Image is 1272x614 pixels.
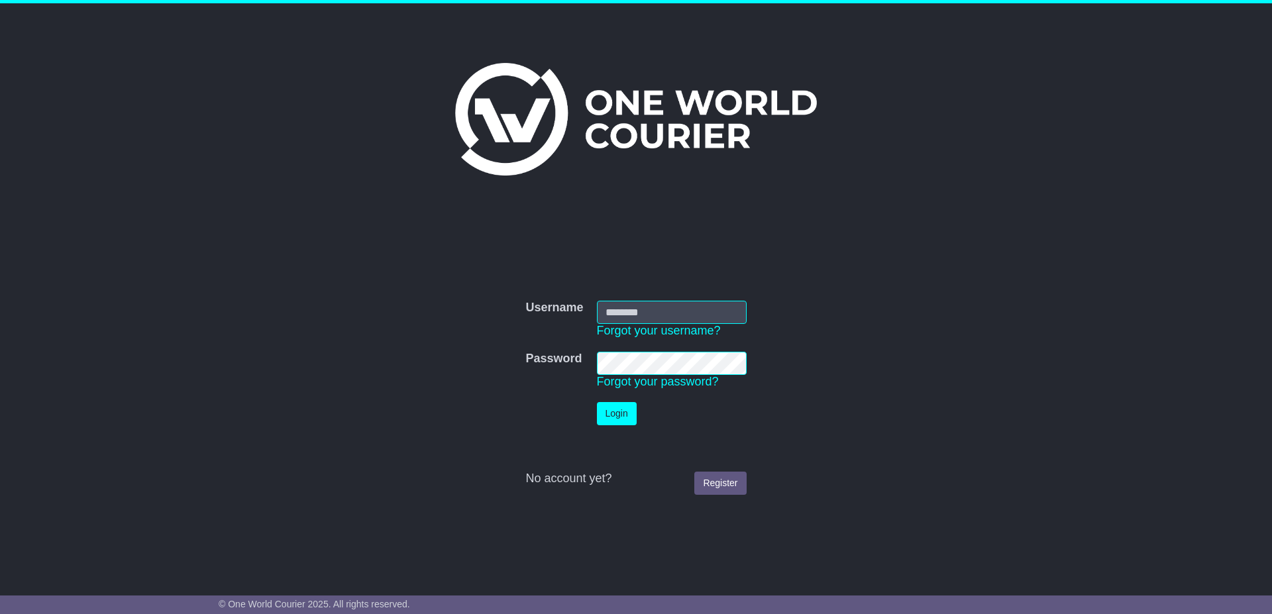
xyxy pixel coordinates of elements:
img: One World [455,63,817,176]
a: Forgot your password? [597,375,719,388]
a: Forgot your username? [597,324,721,337]
a: Register [694,472,746,495]
span: © One World Courier 2025. All rights reserved. [219,599,410,609]
label: Username [525,301,583,315]
div: No account yet? [525,472,746,486]
label: Password [525,352,582,366]
button: Login [597,402,637,425]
